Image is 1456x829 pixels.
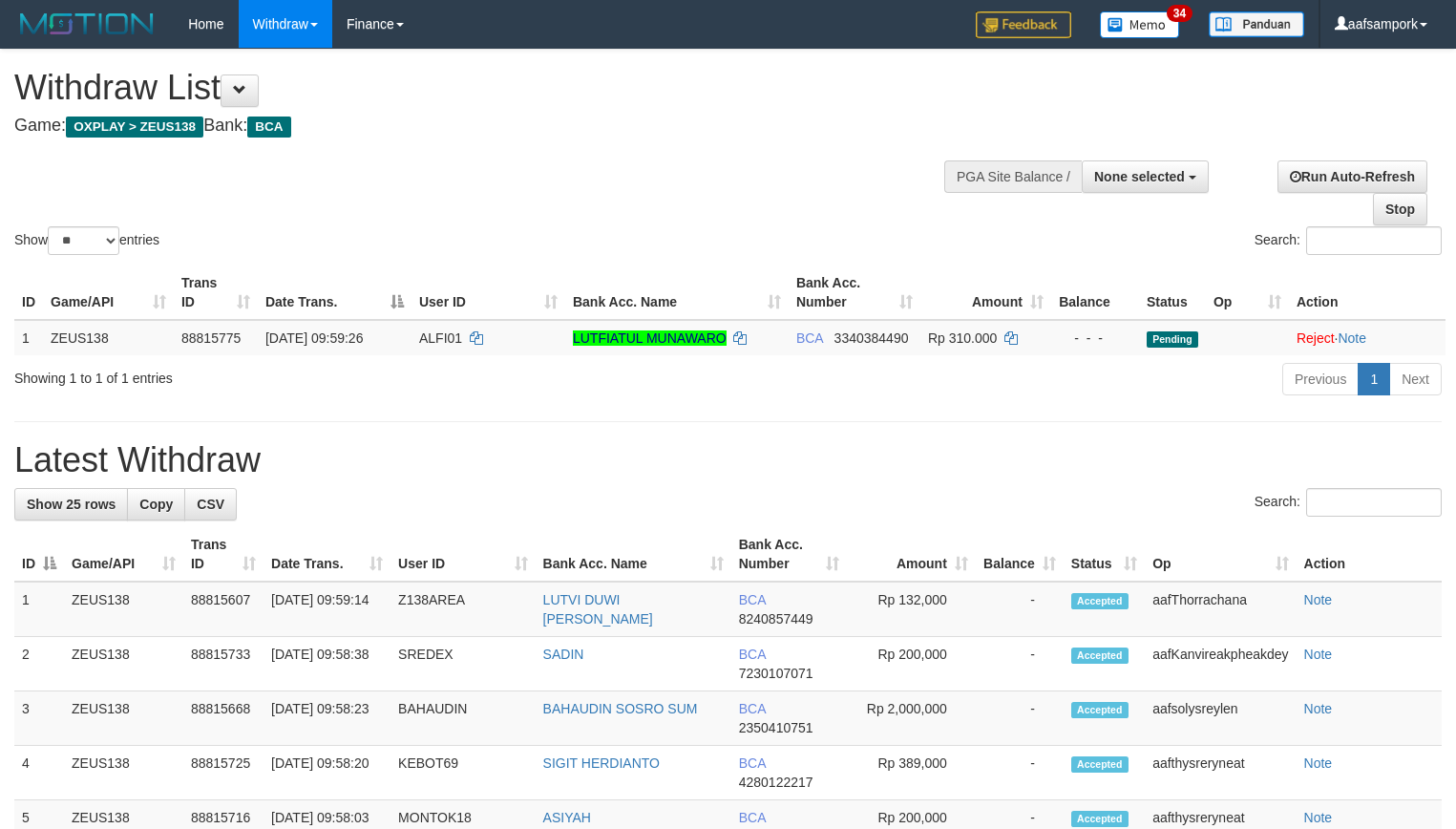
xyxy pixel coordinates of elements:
[1306,226,1442,255] input: Search:
[264,746,390,800] td: [DATE] 09:58:20
[928,330,997,346] span: Rp 310.000
[390,637,536,691] td: SREDEX
[834,330,909,346] span: Copy 3340384490 to clipboard
[43,266,174,320] th: Game/API: activate to sort column ascending
[139,497,173,512] span: Copy
[1297,330,1335,346] a: Reject
[847,691,976,746] td: Rp 2,000,000
[1145,527,1296,582] th: Op: activate to sort column ascending
[174,266,258,320] th: Trans ID: activate to sort column ascending
[1306,488,1442,517] input: Search:
[14,117,952,136] h4: Game: Bank:
[27,497,116,512] span: Show 25 rows
[411,266,565,320] th: User ID: activate to sort column ascending
[183,527,264,582] th: Trans ID: activate to sort column ascending
[66,117,203,138] span: OXPLAY > ZEUS138
[247,117,290,138] span: BCA
[1304,592,1333,607] a: Note
[265,330,363,346] span: [DATE] 09:59:26
[731,527,847,582] th: Bank Acc. Number: activate to sort column ascending
[1139,266,1206,320] th: Status
[1145,691,1296,746] td: aafsolysreylen
[1358,363,1390,395] a: 1
[183,637,264,691] td: 88815733
[1071,648,1129,664] span: Accepted
[739,592,766,607] span: BCA
[197,497,224,512] span: CSV
[944,160,1082,193] div: PGA Site Balance /
[976,746,1064,800] td: -
[536,527,731,582] th: Bank Acc. Name: activate to sort column ascending
[14,488,128,521] a: Show 25 rows
[64,746,183,800] td: ZEUS138
[543,755,660,771] a: SIGIT HERDIANTO
[1373,193,1427,225] a: Stop
[264,527,390,582] th: Date Trans.: activate to sort column ascending
[183,746,264,800] td: 88815725
[390,582,536,637] td: Z138AREA
[739,810,766,825] span: BCA
[789,266,920,320] th: Bank Acc. Number: activate to sort column ascending
[1389,363,1442,395] a: Next
[739,701,766,716] span: BCA
[1059,329,1131,348] div: - - -
[1304,755,1333,771] a: Note
[739,647,766,662] span: BCA
[1304,701,1333,716] a: Note
[390,691,536,746] td: BAHAUDIN
[419,330,462,346] span: ALFI01
[1145,637,1296,691] td: aafKanvireakpheakdey
[64,527,183,582] th: Game/API: activate to sort column ascending
[1289,320,1445,355] td: ·
[264,637,390,691] td: [DATE] 09:58:38
[976,582,1064,637] td: -
[48,226,119,255] select: Showentries
[1071,756,1129,773] span: Accepted
[14,69,952,107] h1: Withdraw List
[976,527,1064,582] th: Balance: activate to sort column ascending
[1167,5,1192,22] span: 34
[183,691,264,746] td: 88815668
[1304,810,1333,825] a: Note
[565,266,789,320] th: Bank Acc. Name: activate to sort column ascending
[739,720,813,735] span: Copy 2350410751 to clipboard
[1277,160,1427,193] a: Run Auto-Refresh
[1064,527,1145,582] th: Status: activate to sort column ascending
[739,775,813,790] span: Copy 4280122217 to clipboard
[14,582,64,637] td: 1
[847,527,976,582] th: Amount: activate to sort column ascending
[1147,331,1198,348] span: Pending
[43,320,174,355] td: ZEUS138
[264,582,390,637] td: [DATE] 09:59:14
[976,691,1064,746] td: -
[14,320,43,355] td: 1
[1255,488,1442,517] label: Search:
[183,582,264,637] td: 88815607
[127,488,185,521] a: Copy
[543,647,584,662] a: SADIN
[796,330,823,346] span: BCA
[1289,266,1445,320] th: Action
[739,666,813,681] span: Copy 7230107071 to clipboard
[1071,593,1129,609] span: Accepted
[14,361,592,388] div: Showing 1 to 1 of 1 entries
[847,637,976,691] td: Rp 200,000
[1082,160,1209,193] button: None selected
[181,330,241,346] span: 88815775
[573,330,727,346] a: LUTFIATUL MUNAWARO
[739,755,766,771] span: BCA
[14,637,64,691] td: 2
[184,488,237,521] a: CSV
[64,582,183,637] td: ZEUS138
[543,701,698,716] a: BAHAUDIN SOSRO SUM
[739,611,813,627] span: Copy 8240857449 to clipboard
[847,746,976,800] td: Rp 389,000
[14,266,43,320] th: ID
[14,691,64,746] td: 3
[1304,647,1333,662] a: Note
[64,691,183,746] td: ZEUS138
[64,637,183,691] td: ZEUS138
[14,10,159,38] img: MOTION_logo.png
[1145,582,1296,637] td: aafThorrachana
[976,637,1064,691] td: -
